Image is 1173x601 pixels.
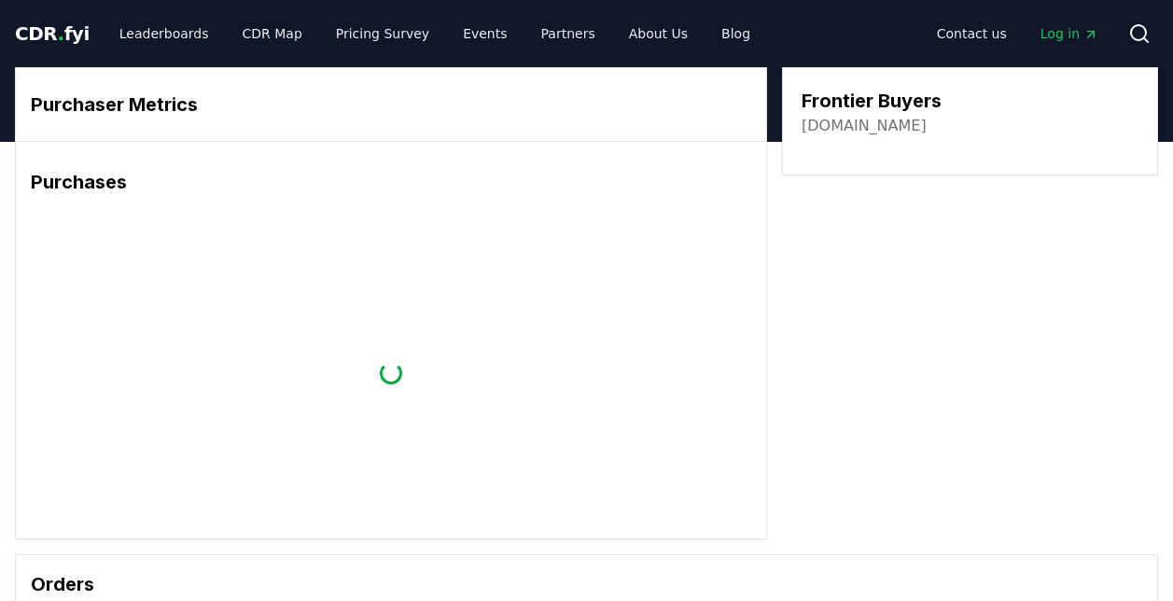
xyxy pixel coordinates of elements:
h3: Purchases [31,168,751,196]
nav: Main [922,17,1113,50]
div: loading [380,362,402,384]
a: Leaderboards [105,17,224,50]
a: Pricing Survey [321,17,444,50]
span: CDR fyi [15,22,90,45]
a: CDR Map [228,17,317,50]
h3: Orders [31,570,1142,598]
a: [DOMAIN_NAME] [802,115,927,137]
h3: Frontier Buyers [802,87,942,115]
a: Events [448,17,522,50]
a: About Us [614,17,703,50]
a: Partners [526,17,610,50]
span: Log in [1040,24,1098,43]
a: Contact us [922,17,1022,50]
a: Log in [1026,17,1113,50]
nav: Main [105,17,765,50]
span: . [58,22,64,45]
a: CDR.fyi [15,21,90,47]
a: Blog [706,17,765,50]
h3: Purchaser Metrics [31,91,751,119]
